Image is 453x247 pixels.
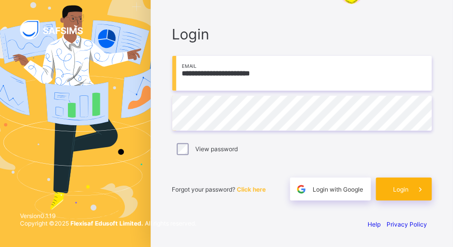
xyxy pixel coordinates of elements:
span: Version 0.1.19 [20,212,196,220]
span: Login [172,25,432,43]
img: SAFSIMS Logo [20,20,95,39]
span: Forgot your password? [172,186,266,193]
label: View password [196,145,238,153]
span: Login with Google [313,186,364,193]
a: Help [368,221,381,228]
strong: Flexisaf Edusoft Limited. [70,220,143,227]
a: Click here [237,186,266,193]
span: Login [394,186,409,193]
span: Copyright © 2025 All rights reserved. [20,220,196,227]
img: google.396cfc9801f0270233282035f929180a.svg [296,184,307,195]
a: Privacy Policy [387,221,428,228]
